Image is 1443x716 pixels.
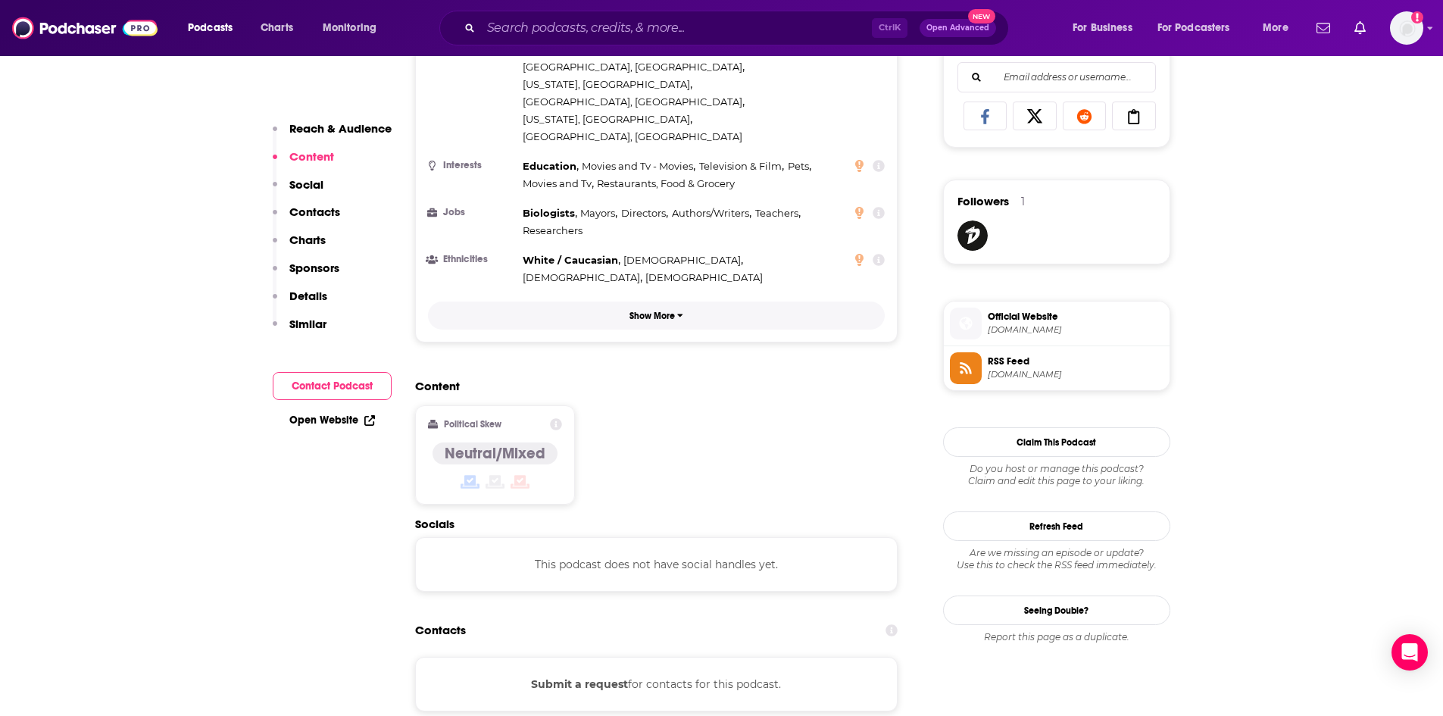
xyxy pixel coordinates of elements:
a: Copy Link [1112,102,1156,130]
a: Seeing Double? [943,596,1170,625]
span: White / Caucasian [523,254,618,266]
a: Share on Facebook [964,102,1007,130]
button: Social [273,177,323,205]
button: Similar [273,317,326,345]
span: For Business [1073,17,1132,39]
p: Details [289,289,327,303]
span: Authors/Writers [672,207,749,219]
span: Researchers [523,224,583,236]
p: Sponsors [289,261,339,275]
button: open menu [177,16,252,40]
h4: Neutral/Mixed [445,444,545,463]
button: open menu [312,16,396,40]
span: [DEMOGRAPHIC_DATA] [523,271,640,283]
h2: Socials [415,517,898,531]
p: Similar [289,317,326,331]
span: , [523,269,642,286]
span: Mayors [580,207,615,219]
span: , [621,205,668,222]
span: Open Advanced [926,24,989,32]
span: omnycontent.com [988,369,1163,380]
span: , [523,175,594,192]
p: Social [289,177,323,192]
span: Logged in as ElaineatWink [1390,11,1423,45]
p: Contacts [289,205,340,219]
span: , [755,205,801,222]
div: Claim and edit this page to your liking. [943,463,1170,487]
img: User Profile [1390,11,1423,45]
button: Contact Podcast [273,372,392,400]
div: Are we missing an episode or update? Use this to check the RSS feed immediately. [943,547,1170,571]
span: Monitoring [323,17,376,39]
a: Share on X/Twitter [1013,102,1057,130]
input: Email address or username... [970,63,1143,92]
span: Followers [957,194,1009,208]
div: 1 [1021,195,1025,208]
button: Charts [273,233,326,261]
span: [GEOGRAPHIC_DATA], [GEOGRAPHIC_DATA] [523,130,742,142]
button: Content [273,149,334,177]
h2: Political Skew [444,419,501,430]
div: Search podcasts, credits, & more... [454,11,1023,45]
a: zlyodkaphe [957,220,988,251]
span: Ctrl K [872,18,907,38]
span: For Podcasters [1157,17,1230,39]
button: Submit a request [531,676,628,693]
p: Show More [629,311,675,321]
span: Teachers [755,207,798,219]
button: Show More [428,302,885,330]
a: Charts [251,16,302,40]
span: Pets [788,160,809,172]
span: , [623,252,743,269]
div: This podcast does not have social handles yet. [415,537,898,592]
h2: Content [415,379,886,393]
span: , [523,76,692,93]
button: Show profile menu [1390,11,1423,45]
span: RSS Feed [988,355,1163,368]
span: , [582,158,695,175]
svg: Add a profile image [1411,11,1423,23]
h3: Jobs [428,208,517,217]
span: Television & Film [699,160,782,172]
span: Official Website [988,310,1163,324]
span: Movies and Tv - Movies [582,160,693,172]
button: Reach & Audience [273,121,392,149]
a: Show notifications dropdown [1348,15,1372,41]
span: Education [523,160,576,172]
button: Sponsors [273,261,339,289]
span: , [672,205,751,222]
button: Details [273,289,327,317]
img: Podchaser - Follow, Share and Rate Podcasts [12,14,158,42]
a: RSS Feed[DOMAIN_NAME] [950,352,1163,384]
span: Movies and Tv [523,177,592,189]
button: Claim This Podcast [943,427,1170,457]
span: , [523,111,692,128]
a: Share on Reddit [1063,102,1107,130]
span: Directors [621,207,666,219]
span: [US_STATE], [GEOGRAPHIC_DATA] [523,78,690,90]
h2: Contacts [415,616,466,645]
input: Search podcasts, credits, & more... [481,16,872,40]
a: Official Website[DOMAIN_NAME] [950,308,1163,339]
span: , [788,158,811,175]
div: Open Intercom Messenger [1391,634,1428,671]
p: Charts [289,233,326,247]
div: Report this page as a duplicate. [943,631,1170,643]
span: , [523,158,579,175]
button: Contacts [273,205,340,233]
span: , [699,158,784,175]
span: art19.com [988,324,1163,336]
p: Content [289,149,334,164]
span: , [523,205,577,222]
span: [DEMOGRAPHIC_DATA] [623,254,741,266]
span: [GEOGRAPHIC_DATA], [GEOGRAPHIC_DATA] [523,61,742,73]
div: Search followers [957,62,1156,92]
h3: Ethnicities [428,255,517,264]
div: for contacts for this podcast. [415,657,898,711]
span: , [523,58,745,76]
span: Do you host or manage this podcast? [943,463,1170,475]
span: Restaurants, Food & Grocery [597,177,735,189]
a: Open Website [289,414,375,427]
button: Refresh Feed [943,511,1170,541]
span: [US_STATE], [GEOGRAPHIC_DATA] [523,113,690,125]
